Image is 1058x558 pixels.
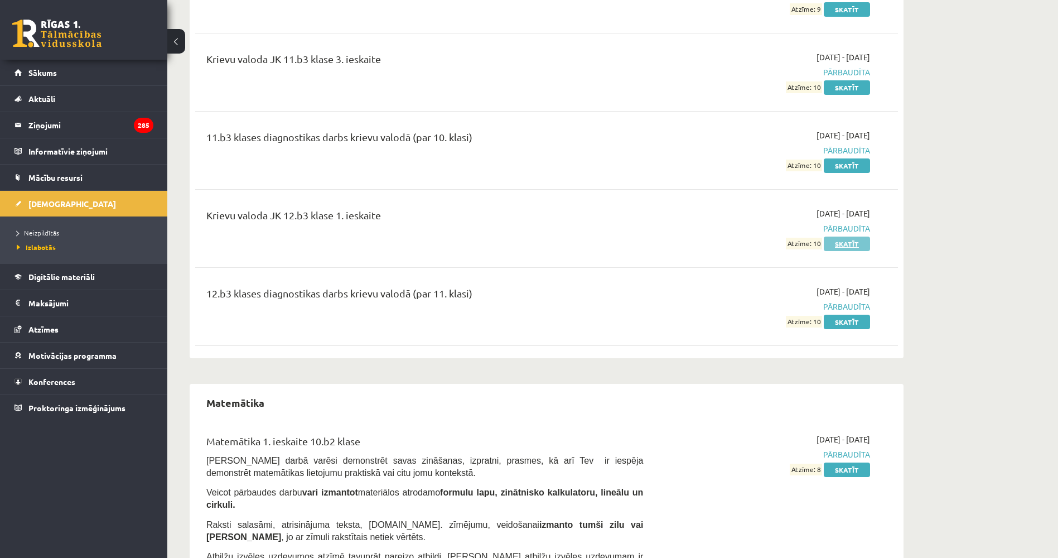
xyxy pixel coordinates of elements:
span: [DATE] - [DATE] [817,51,870,63]
span: [DATE] - [DATE] [817,208,870,219]
span: Pārbaudīta [660,223,870,234]
a: Atzīmes [15,316,153,342]
span: Aktuāli [28,94,55,104]
a: Sākums [15,60,153,85]
span: [PERSON_NAME] darbā varēsi demonstrēt savas zināšanas, izpratni, prasmes, kā arī Tev ir iespēja d... [206,456,643,478]
a: Izlabotās [17,242,156,252]
div: 12.b3 klases diagnostikas darbs krievu valodā (par 11. klasi) [206,286,643,306]
span: Atzīme: 10 [786,81,822,93]
span: [DEMOGRAPHIC_DATA] [28,199,116,209]
span: Digitālie materiāli [28,272,95,282]
div: 11.b3 klases diagnostikas darbs krievu valodā (par 10. klasi) [206,129,643,150]
h2: Matemātika [195,389,276,416]
a: Skatīt [824,158,870,173]
span: Atzīme: 10 [786,238,822,249]
span: Neizpildītās [17,228,59,237]
span: Atzīme: 9 [790,3,822,15]
span: Konferences [28,377,75,387]
a: Skatīt [824,2,870,17]
legend: Informatīvie ziņojumi [28,138,153,164]
span: Proktoringa izmēģinājums [28,403,125,413]
div: Krievu valoda JK 11.b3 klase 3. ieskaite [206,51,643,72]
a: Konferences [15,369,153,395]
span: Atzīme: 10 [786,316,822,328]
a: [DEMOGRAPHIC_DATA] [15,191,153,217]
legend: Ziņojumi [28,112,153,138]
span: Veicot pārbaudes darbu materiālos atrodamo [206,488,643,509]
span: Atzīme: 10 [786,160,822,171]
b: izmanto [539,520,573,530]
b: tumši zilu vai [PERSON_NAME] [206,520,643,542]
a: Skatīt [824,315,870,329]
span: [DATE] - [DATE] [817,286,870,297]
i: 285 [134,118,153,133]
span: Motivācijas programma [28,350,117,360]
legend: Maksājumi [28,290,153,316]
a: Mācību resursi [15,165,153,190]
span: [DATE] - [DATE] [817,434,870,445]
a: Aktuāli [15,86,153,112]
span: Pārbaudīta [660,301,870,312]
a: Neizpildītās [17,228,156,238]
a: Skatīt [824,463,870,477]
span: Pārbaudīta [660,449,870,460]
a: Skatīt [824,80,870,95]
span: Raksti salasāmi, atrisinājuma teksta, [DOMAIN_NAME]. zīmējumu, veidošanai , jo ar zīmuli rakstīta... [206,520,643,542]
span: Pārbaudīta [660,145,870,156]
b: vari izmantot [302,488,358,497]
a: Proktoringa izmēģinājums [15,395,153,421]
span: Izlabotās [17,243,56,252]
a: Digitālie materiāli [15,264,153,290]
div: Matemātika 1. ieskaite 10.b2 klase [206,434,643,454]
a: Motivācijas programma [15,343,153,368]
span: Mācību resursi [28,172,83,182]
span: [DATE] - [DATE] [817,129,870,141]
a: Maksājumi [15,290,153,316]
span: Sākums [28,68,57,78]
div: Krievu valoda JK 12.b3 klase 1. ieskaite [206,208,643,228]
a: Rīgas 1. Tālmācības vidusskola [12,20,102,47]
a: Ziņojumi285 [15,112,153,138]
span: Atzīmes [28,324,59,334]
span: Pārbaudīta [660,66,870,78]
a: Informatīvie ziņojumi [15,138,153,164]
a: Skatīt [824,237,870,251]
span: Atzīme: 8 [790,464,822,475]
